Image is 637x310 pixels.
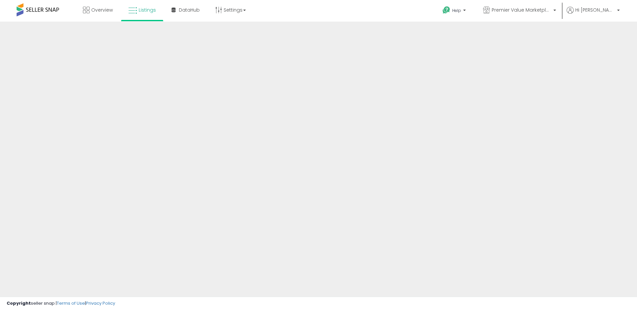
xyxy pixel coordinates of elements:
[452,8,461,13] span: Help
[492,7,551,13] span: Premier Value Marketplace LLC
[179,7,200,13] span: DataHub
[442,6,451,14] i: Get Help
[567,7,620,22] a: Hi [PERSON_NAME]
[91,7,113,13] span: Overview
[139,7,156,13] span: Listings
[437,1,472,22] a: Help
[575,7,615,13] span: Hi [PERSON_NAME]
